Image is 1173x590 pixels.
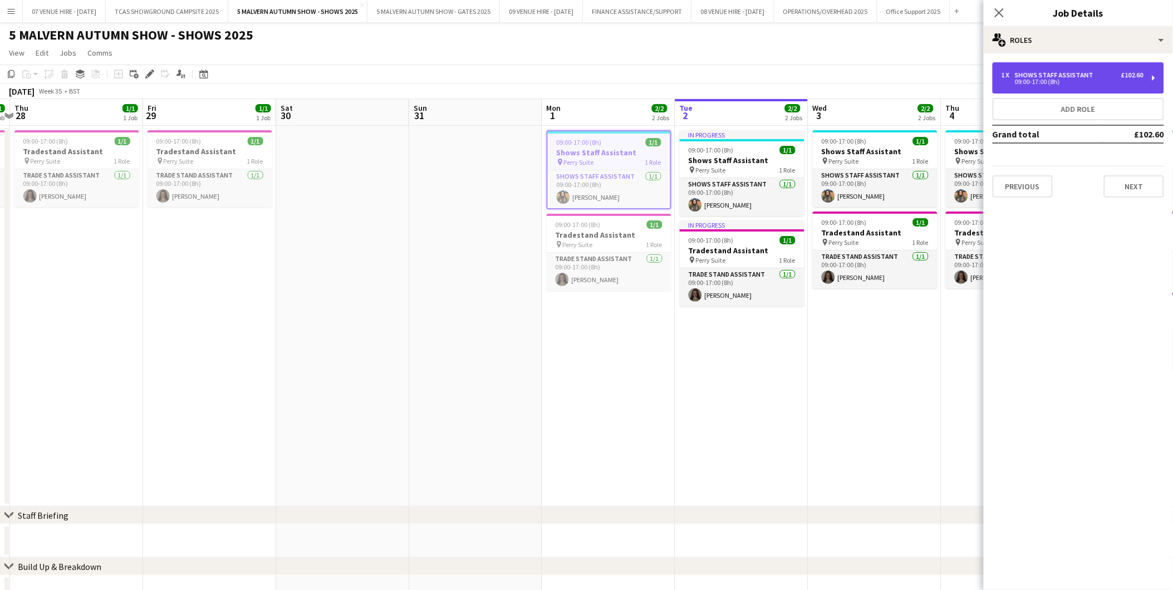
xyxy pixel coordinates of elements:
span: 30 [279,109,293,122]
app-card-role: Trade Stand Assistant1/109:00-17:00 (8h)[PERSON_NAME] [680,268,804,306]
div: BST [69,87,80,95]
div: 2 Jobs [919,114,936,122]
button: FINANCE ASSISTANCE/SUPPORT [583,1,691,22]
app-job-card: 09:00-17:00 (8h)1/1Tradestand Assistant Perry Suite1 RoleTrade Stand Assistant1/109:00-17:00 (8h)... [547,214,671,291]
span: 2 [678,109,693,122]
h3: Shows Staff Assistant [680,155,804,165]
span: 1 Role [779,256,796,264]
span: 2/2 [785,104,801,112]
span: 09:00-17:00 (8h) [955,218,1000,227]
button: 5 MALVERN AUTUMN SHOW - GATES 2025 [367,1,500,22]
span: 09:00-17:00 (8h) [822,218,867,227]
span: 29 [146,109,156,122]
div: Staff Briefing [18,510,68,521]
div: 2 Jobs [786,114,803,122]
app-job-card: 09:00-17:00 (8h)1/1Tradestand Assistant Perry Suite1 RoleTrade Stand Assistant1/109:00-17:00 (8h)... [946,212,1071,288]
span: Fri [148,103,156,113]
app-card-role: Trade Stand Assistant1/109:00-17:00 (8h)[PERSON_NAME] [148,169,272,207]
h3: Shows Staff Assistant [813,146,938,156]
app-card-role: Shows Staff Assistant1/109:00-17:00 (8h)[PERSON_NAME] [813,169,938,207]
span: Sun [414,103,427,113]
span: 28 [13,109,28,122]
div: 09:00-17:00 (8h) [1002,79,1143,85]
span: 1 Role [912,238,929,247]
h1: 5 MALVERN AUTUMN SHOW - SHOWS 2025 [9,27,253,43]
span: 1/1 [646,138,661,146]
span: Perry Suite [563,240,593,249]
span: 1/1 [913,137,929,145]
span: Edit [36,48,48,58]
span: 1/1 [780,236,796,244]
a: Jobs [55,46,81,60]
span: 09:00-17:00 (8h) [556,220,601,229]
button: Next [1104,175,1164,198]
a: Edit [31,46,53,60]
app-job-card: 09:00-17:00 (8h)1/1Tradestand Assistant Perry Suite1 RoleTrade Stand Assistant1/109:00-17:00 (8h)... [813,212,938,288]
span: 1/1 [248,137,263,145]
div: In progress [680,220,804,229]
span: 2/2 [918,104,934,112]
app-job-card: 09:00-17:00 (8h)1/1Tradestand Assistant Perry Suite1 RoleTrade Stand Assistant1/109:00-17:00 (8h)... [148,130,272,207]
span: Tue [680,103,693,113]
button: TCAS SHOWGROUND CAMPSITE 2025 [106,1,228,22]
div: £102.60 [1121,71,1143,79]
button: Add role [993,98,1164,120]
span: 1 Role [912,157,929,165]
div: 1 x [1002,71,1015,79]
button: Previous [993,175,1053,198]
span: 1/1 [647,220,662,229]
span: 4 [944,109,960,122]
span: 31 [412,109,427,122]
span: 1 Role [247,157,263,165]
h3: Tradestand Assistant [680,245,804,255]
span: Perry Suite [31,157,61,165]
span: Perry Suite [696,256,726,264]
span: 1 Role [646,240,662,249]
app-card-role: Trade Stand Assistant1/109:00-17:00 (8h)[PERSON_NAME] [547,253,671,291]
app-card-role: Shows Staff Assistant1/109:00-17:00 (8h)[PERSON_NAME] [946,169,1071,207]
span: Thu [946,103,960,113]
span: Perry Suite [962,157,992,165]
span: 1/1 [780,146,796,154]
span: 09:00-17:00 (8h) [23,137,68,145]
app-job-card: In progress09:00-17:00 (8h)1/1Tradestand Assistant Perry Suite1 RoleTrade Stand Assistant1/109:00... [680,220,804,306]
h3: Tradestand Assistant [14,146,139,156]
button: 09 VENUE HIRE - [DATE] [500,1,583,22]
span: 1 Role [779,166,796,174]
span: 3 [811,109,827,122]
span: Week 35 [37,87,65,95]
span: Perry Suite [564,158,594,166]
span: 09:00-17:00 (8h) [557,138,602,146]
span: Perry Suite [829,157,859,165]
app-card-role: Shows Staff Assistant1/109:00-17:00 (8h)[PERSON_NAME] [680,178,804,216]
span: Thu [14,103,28,113]
app-card-role: Trade Stand Assistant1/109:00-17:00 (8h)[PERSON_NAME] [946,250,1071,288]
span: 09:00-17:00 (8h) [689,236,734,244]
app-job-card: In progress09:00-17:00 (8h)1/1Shows Staff Assistant Perry Suite1 RoleShows Staff Assistant1/109:0... [680,130,804,216]
td: £102.60 [1098,125,1164,143]
h3: Shows Staff Assistant [548,147,670,158]
span: Sat [281,103,293,113]
div: Shows Staff Assistant [1015,71,1098,79]
app-job-card: 09:00-17:00 (8h)1/1Shows Staff Assistant Perry Suite1 RoleShows Staff Assistant1/109:00-17:00 (8h... [813,130,938,207]
app-job-card: 09:00-17:00 (8h)1/1Shows Staff Assistant Perry Suite1 RoleShows Staff Assistant1/109:00-17:00 (8h... [946,130,1071,207]
div: 1 Job [256,114,271,122]
span: Perry Suite [164,157,194,165]
span: View [9,48,24,58]
a: View [4,46,29,60]
button: 5 MALVERN AUTUMN SHOW - SHOWS 2025 [228,1,367,22]
div: 1 Job [123,114,138,122]
div: Build Up & Breakdown [18,561,101,572]
app-card-role: Shows Staff Assistant1/109:00-17:00 (8h)[PERSON_NAME] [548,170,670,208]
app-job-card: 09:00-17:00 (8h)1/1Tradestand Assistant Perry Suite1 RoleTrade Stand Assistant1/109:00-17:00 (8h)... [14,130,139,207]
app-card-role: Trade Stand Assistant1/109:00-17:00 (8h)[PERSON_NAME] [813,250,938,288]
h3: Tradestand Assistant [547,230,671,240]
span: 09:00-17:00 (8h) [156,137,202,145]
span: 1/1 [913,218,929,227]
